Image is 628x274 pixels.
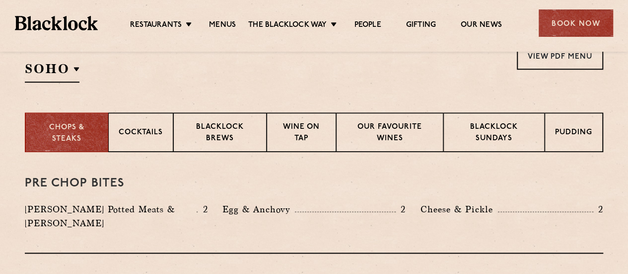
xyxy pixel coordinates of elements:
[555,127,592,140] p: Pudding
[25,60,79,83] h2: SOHO
[222,202,295,216] p: Egg & Anchovy
[15,16,98,30] img: BL_Textured_Logo-footer-cropped.svg
[130,20,182,31] a: Restaurants
[461,20,502,31] a: Our News
[184,122,256,145] p: Blacklock Brews
[248,20,327,31] a: The Blacklock Way
[539,9,613,37] div: Book Now
[454,122,534,145] p: Blacklock Sundays
[406,20,436,31] a: Gifting
[25,202,197,230] p: [PERSON_NAME] Potted Meats & [PERSON_NAME]
[209,20,236,31] a: Menus
[25,177,603,190] h3: Pre Chop Bites
[347,122,432,145] p: Our favourite wines
[198,203,208,216] p: 2
[354,20,381,31] a: People
[119,127,163,140] p: Cocktails
[593,203,603,216] p: 2
[517,42,603,70] a: View PDF Menu
[420,202,498,216] p: Cheese & Pickle
[36,122,98,145] p: Chops & Steaks
[396,203,406,216] p: 2
[277,122,326,145] p: Wine on Tap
